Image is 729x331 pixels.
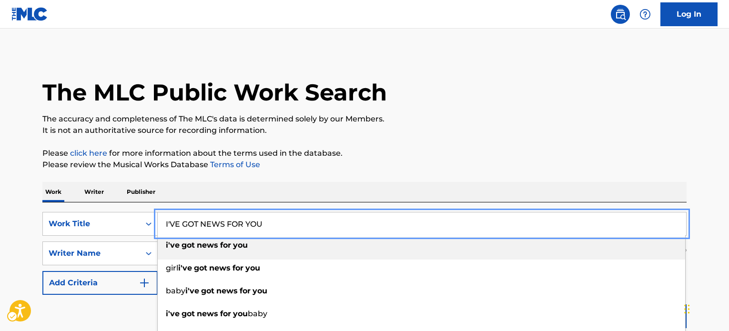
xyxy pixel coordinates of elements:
[185,286,199,295] strong: i've
[158,212,686,235] input: Search...
[216,286,238,295] strong: news
[166,263,178,272] span: girl
[681,285,729,331] iframe: Hubspot Iframe
[615,9,626,20] img: search
[220,309,231,318] strong: for
[81,182,107,202] p: Writer
[42,125,687,136] p: It is not an authoritative source for recording information.
[660,2,718,26] a: Log In
[639,9,651,20] img: help
[681,285,729,331] div: Chat Widget
[139,277,150,289] img: 9d2ae6d4665cec9f34b9.svg
[220,241,231,250] strong: for
[233,241,248,250] strong: you
[182,241,195,250] strong: got
[42,271,158,295] button: Add Criteria
[197,241,218,250] strong: news
[166,241,180,250] strong: i've
[42,159,687,171] p: Please review the Musical Works Database
[124,182,158,202] p: Publisher
[166,309,180,318] strong: i've
[42,113,687,125] p: The accuracy and completeness of The MLC's data is determined solely by our Members.
[182,309,195,318] strong: got
[253,286,267,295] strong: you
[194,263,207,272] strong: got
[49,218,134,230] div: Work Title
[248,309,267,318] span: baby
[42,148,687,159] p: Please for more information about the terms used in the database.
[11,7,48,21] img: MLC Logo
[245,263,260,272] strong: you
[233,263,243,272] strong: for
[209,263,231,272] strong: news
[42,182,64,202] p: Work
[42,78,387,107] h1: The MLC Public Work Search
[70,149,107,158] a: click here
[233,309,248,318] strong: you
[240,286,251,295] strong: for
[208,160,260,169] a: Terms of Use
[201,286,214,295] strong: got
[49,248,134,259] div: Writer Name
[684,295,690,323] div: Drag
[166,286,185,295] span: baby
[178,263,192,272] strong: i've
[197,309,218,318] strong: news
